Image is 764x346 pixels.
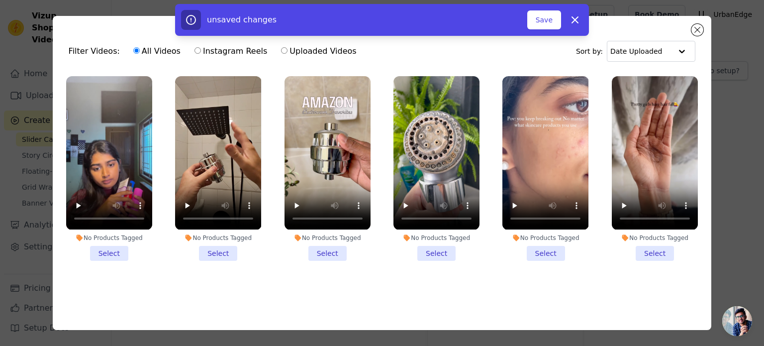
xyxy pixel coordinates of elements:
label: Uploaded Videos [281,45,357,58]
div: Open chat [722,306,752,336]
div: No Products Tagged [66,234,152,242]
div: No Products Tagged [285,234,371,242]
div: No Products Tagged [393,234,479,242]
div: Sort by: [576,41,696,62]
div: No Products Tagged [175,234,261,242]
label: All Videos [133,45,181,58]
div: No Products Tagged [502,234,588,242]
div: No Products Tagged [612,234,698,242]
div: Filter Videos: [69,40,362,63]
span: unsaved changes [207,15,277,24]
label: Instagram Reels [194,45,268,58]
button: Save [527,10,561,29]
